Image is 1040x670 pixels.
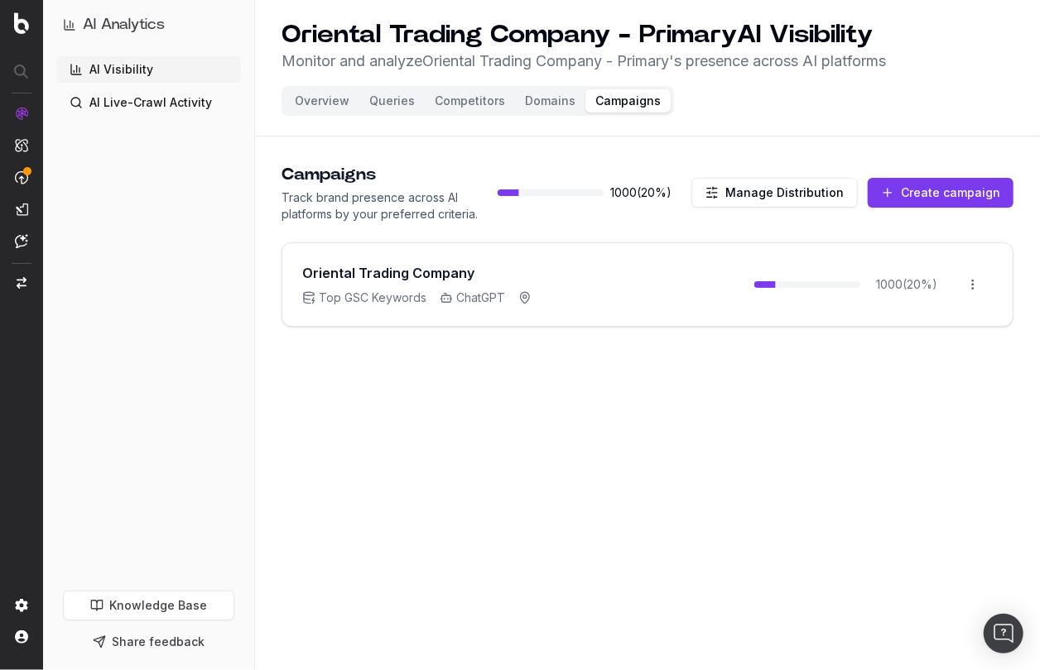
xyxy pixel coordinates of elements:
[691,178,858,208] button: Manage Distribution
[15,138,28,152] img: Intelligence
[585,89,671,112] button: Campaigns
[868,178,1014,208] button: Create campaign
[515,89,585,112] button: Domains
[282,50,886,73] p: Monitor and analyze Oriental Trading Company - Primary 's presence across AI platforms
[302,263,474,283] h3: Oriental Trading Company
[425,89,515,112] button: Competitors
[14,12,29,34] img: Botify logo
[17,277,26,289] img: Switch project
[282,20,886,50] h1: Oriental Trading Company - Primary AI Visibility
[282,189,498,223] p: Track brand presence across AI platforms by your preferred criteria.
[440,290,505,306] span: ChatGPT
[359,89,425,112] button: Queries
[610,184,672,201] span: 1000 ( 20 %)
[285,89,359,112] button: Overview
[63,591,234,620] a: Knowledge Base
[15,170,28,184] img: Activation
[15,234,28,248] img: Assist
[63,13,234,36] button: AI Analytics
[984,614,1023,653] div: Open Intercom Messenger
[302,290,426,306] span: Top GSC Keywords
[56,56,241,83] a: AI Visibility
[15,630,28,644] img: My account
[83,13,165,36] h1: AI Analytics
[63,627,234,657] button: Share feedback
[867,276,946,293] span: 1000 ( 20 %)
[282,163,498,186] h2: Campaigns
[56,89,241,116] a: AI Live-Crawl Activity
[15,599,28,612] img: Setting
[15,203,28,216] img: Studio
[15,107,28,120] img: Analytics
